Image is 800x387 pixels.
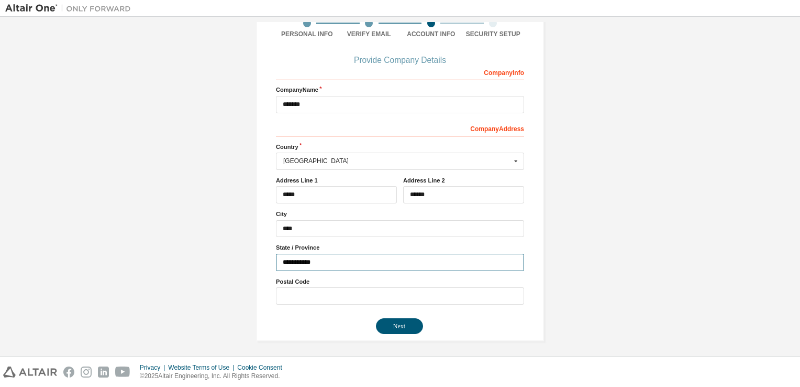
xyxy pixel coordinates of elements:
[462,30,525,38] div: Security Setup
[5,3,136,14] img: Altair One
[403,176,524,185] label: Address Line 2
[276,30,338,38] div: Personal Info
[115,367,130,378] img: youtube.svg
[237,363,288,372] div: Cookie Consent
[98,367,109,378] img: linkedin.svg
[276,210,524,218] label: City
[276,277,524,286] label: Postal Code
[140,363,168,372] div: Privacy
[140,372,288,381] p: © 2025 Altair Engineering, Inc. All Rights Reserved.
[400,30,462,38] div: Account Info
[376,318,423,334] button: Next
[276,143,524,151] label: Country
[276,85,524,94] label: Company Name
[276,57,524,63] div: Provide Company Details
[81,367,92,378] img: instagram.svg
[276,176,397,185] label: Address Line 1
[283,158,511,164] div: [GEOGRAPHIC_DATA]
[276,243,524,252] label: State / Province
[276,63,524,80] div: Company Info
[168,363,237,372] div: Website Terms of Use
[338,30,401,38] div: Verify Email
[3,367,57,378] img: altair_logo.svg
[63,367,74,378] img: facebook.svg
[276,120,524,136] div: Company Address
